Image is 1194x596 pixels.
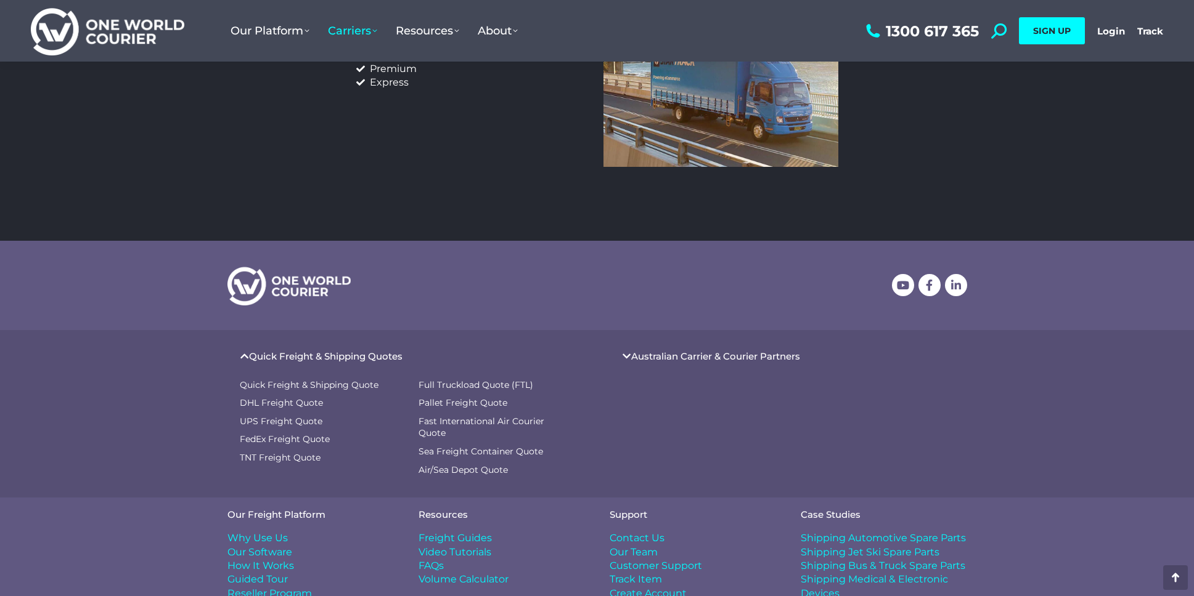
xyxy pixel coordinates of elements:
span: Premium [367,62,417,76]
span: Video Tutorials [419,546,491,559]
a: Shipping Bus & Truck Spare Parts [801,559,967,573]
a: Freight Guides [419,531,585,545]
a: Pallet Freight Quote [419,397,573,409]
span: Sea Freight Container Quote [419,446,543,458]
a: Login [1097,25,1125,37]
span: DHL Freight Quote [240,397,323,409]
a: Contact Us [610,531,776,545]
span: Shipping Bus & Truck Spare Parts [801,559,965,573]
a: Customer Support [610,559,776,573]
span: Carriers [328,24,377,38]
span: About [478,24,518,38]
span: Contact Us [610,531,664,545]
a: Our Software [227,546,394,559]
span: Our Platform [231,24,309,38]
a: Quick Freight & Shipping Quote [240,379,406,392]
img: Startrack truck on road delivering parcels [603,10,838,167]
span: UPS Freight Quote [240,416,322,428]
a: UPS Freight Quote [240,416,406,428]
h4: Case Studies [801,510,967,519]
a: Track [1137,25,1163,37]
a: Our Team [610,546,776,559]
a: Quick Freight & Shipping Quotes [249,352,403,361]
span: Shipping Automotive Spare Parts [801,531,966,545]
span: Volume Calculator [419,573,509,586]
a: Volume Calculator [419,573,585,586]
a: Air/Sea Depot Quote [419,464,573,477]
span: Air/Sea Depot Quote [419,464,508,477]
span: FedEx Freight Quote [240,433,330,446]
span: Our Software [227,546,292,559]
a: Fast International Air Courier Quote [419,416,573,440]
a: 1300 617 365 [863,23,979,39]
span: Customer Support [610,559,702,573]
a: DHL Freight Quote [240,397,406,409]
a: Shipping Automotive Spare Parts [801,531,967,545]
h4: Our Freight Platform [227,510,394,519]
a: Shipping Jet Ski Spare Parts [801,546,967,559]
h4: Support [610,510,776,519]
span: Pallet Freight Quote [419,397,507,409]
span: Track Item [610,573,662,586]
span: Quick Freight & Shipping Quote [240,379,378,392]
a: FedEx Freight Quote [240,433,406,446]
a: Carriers [319,12,386,50]
a: Track Item [610,573,776,586]
a: Our Platform [221,12,319,50]
span: TNT Freight Quote [240,452,321,464]
a: TNT Freight Quote [240,452,406,464]
a: Why Use Us [227,531,394,545]
span: Our Team [610,546,658,559]
a: How It Works [227,559,394,573]
a: Resources [386,12,468,50]
img: One World Courier [31,6,184,56]
a: Australian Carrier & Courier Partners [631,352,800,361]
span: Shipping Jet Ski Spare Parts [801,546,939,559]
span: Full Truckload Quote (FTL) [419,379,533,392]
h4: Resources [419,510,585,519]
span: Guided Tour [227,573,288,586]
span: Express [367,76,409,89]
span: SIGN UP [1033,25,1071,36]
span: FAQs [419,559,444,573]
a: Full Truckload Quote (FTL) [419,379,573,392]
a: FAQs [419,559,585,573]
a: SIGN UP [1019,17,1085,44]
span: Freight Guides [419,531,492,545]
span: Resources [396,24,459,38]
span: How It Works [227,559,294,573]
a: Video Tutorials [419,546,585,559]
span: Why Use Us [227,531,288,545]
a: Guided Tour [227,573,394,586]
a: Sea Freight Container Quote [419,446,573,458]
a: About [468,12,527,50]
